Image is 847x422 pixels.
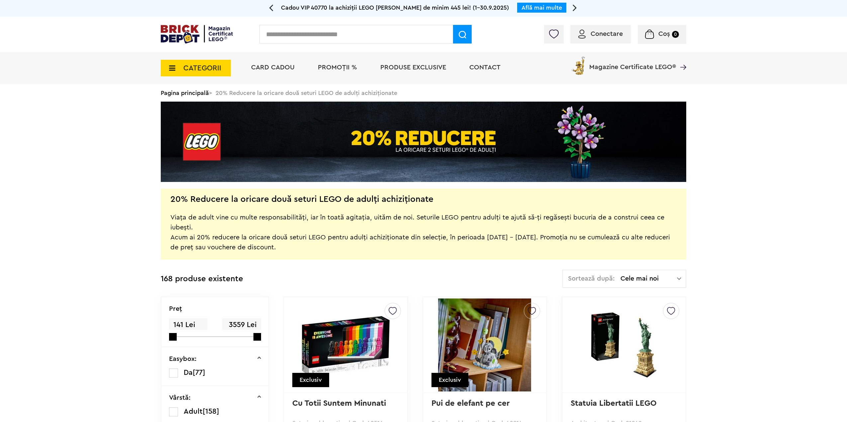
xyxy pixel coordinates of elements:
[431,373,468,387] div: Exclusiv
[521,5,562,11] a: Află mai multe
[571,399,657,407] a: Statuia Libertatii LEGO
[676,55,686,62] a: Magazine Certificate LEGO®
[578,31,623,37] a: Conectare
[568,275,615,282] span: Sortează după:
[184,369,193,376] span: Da
[169,318,208,331] span: 141 Lei
[169,305,182,312] p: Preţ
[318,64,357,71] a: PROMOȚII %
[577,311,670,379] img: Statuia Libertatii LEGO
[193,369,205,376] span: [77]
[251,64,295,71] a: Card Cadou
[620,275,677,282] span: Cele mai noi
[380,64,446,71] a: Produse exclusive
[672,31,679,38] small: 0
[222,318,261,331] span: 3559 Lei
[161,270,243,289] div: 168 produse existente
[292,373,329,387] div: Exclusiv
[184,408,203,415] span: Adult
[161,102,686,182] img: Landing page banner
[281,5,509,11] span: Cadou VIP 40770 la achiziții LEGO [PERSON_NAME] de minim 445 lei! (1-30.9.2025)
[203,408,219,415] span: [158]
[658,31,670,37] span: Coș
[469,64,501,71] a: Contact
[299,311,392,379] img: Cu Totii Suntem Minunati
[589,55,676,70] span: Magazine Certificate LEGO®
[161,90,209,96] a: Pagina principală
[161,84,686,102] div: > 20% Reducere la oricare două seturi LEGO de adulți achiziționate
[292,399,386,407] a: Cu Totii Suntem Minunati
[169,394,191,401] p: Vârstă:
[169,356,197,362] p: Easybox:
[591,31,623,37] span: Conectare
[183,64,221,72] span: CATEGORII
[170,203,677,252] div: Viața de adult vine cu multe responsabilități, iar în toată agitația, uităm de noi. Seturile LEGO...
[431,399,510,407] a: Pui de elefant pe cer
[438,298,531,391] img: Pui de elefant pe cer
[170,196,433,203] h2: 20% Reducere la oricare două seturi LEGO de adulți achiziționate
